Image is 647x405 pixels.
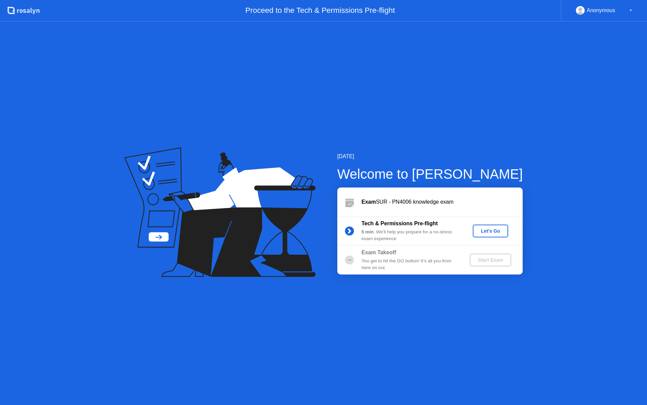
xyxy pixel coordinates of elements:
[362,250,396,255] b: Exam Takeoff
[362,199,376,205] b: Exam
[470,254,511,266] button: Start Exam
[362,258,459,271] div: You get to hit the GO button! It’s all you from here on out
[337,152,523,161] div: [DATE]
[587,6,615,15] div: Anonymous
[473,225,508,237] button: Let's Go
[475,228,505,234] div: Let's Go
[472,257,509,263] div: Start Exam
[362,229,374,234] b: 5 min
[362,198,523,206] div: SUR - PN4006 knowledge exam
[362,229,459,242] div: : We’ll help you prepare for a no-stress exam experience
[337,164,523,184] div: Welcome to [PERSON_NAME]
[629,6,633,15] div: ▼
[362,221,438,226] b: Tech & Permissions Pre-flight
